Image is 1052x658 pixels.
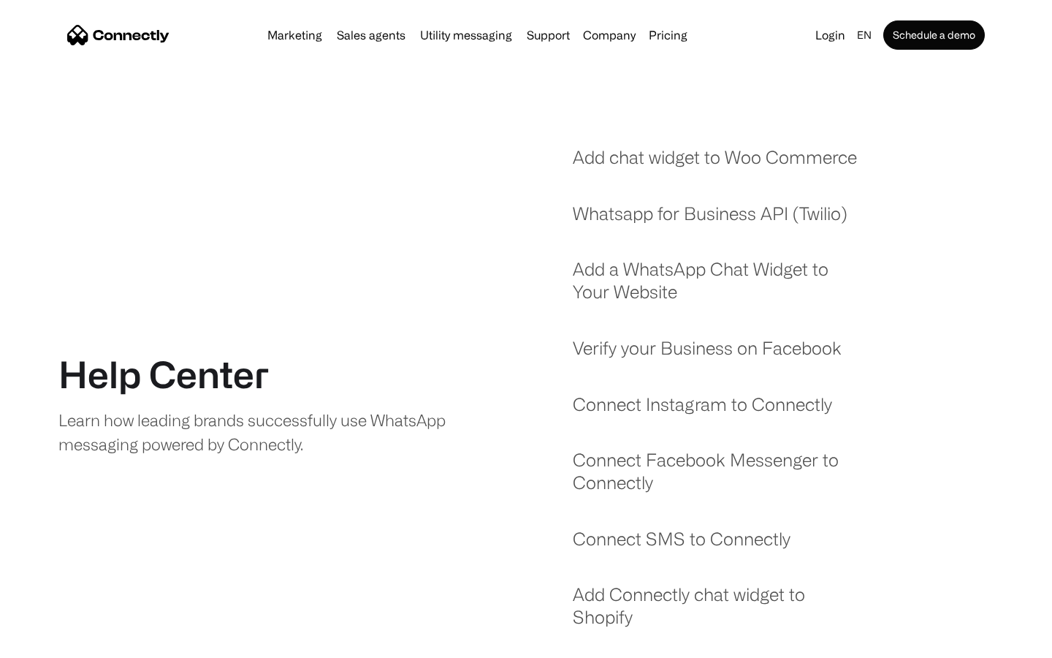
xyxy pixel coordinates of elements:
a: Add Connectly chat widget to Shopify [573,583,867,643]
div: Learn how leading brands successfully use WhatsApp messaging powered by Connectly. [58,408,458,456]
a: Utility messaging [414,29,518,41]
aside: Language selected: English [15,631,88,653]
h1: Help Center [58,352,269,396]
a: Add chat widget to Woo Commerce [573,146,857,184]
a: Support [521,29,576,41]
a: Connect SMS to Connectly [573,528,790,565]
a: Add a WhatsApp Chat Widget to Your Website [573,258,867,317]
a: Schedule a demo [883,20,985,50]
a: Whatsapp for Business API (Twilio) [573,203,847,240]
div: Company [583,25,636,45]
a: Sales agents [331,29,411,41]
a: Connect Facebook Messenger to Connectly [573,449,867,508]
ul: Language list [29,632,88,653]
a: Connect Instagram to Connectly [573,393,832,431]
a: Verify your Business on Facebook [573,337,842,374]
a: Pricing [643,29,693,41]
a: Login [809,25,851,45]
a: Marketing [262,29,328,41]
div: en [857,25,872,45]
